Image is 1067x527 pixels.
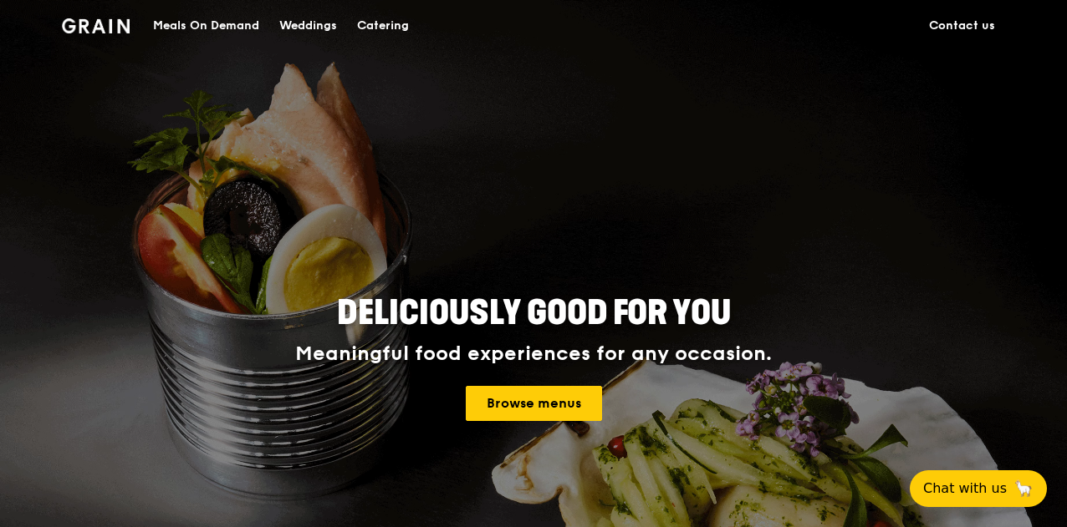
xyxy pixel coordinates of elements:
a: Catering [347,1,419,51]
span: Chat with us [923,479,1007,499]
div: Meals On Demand [153,1,259,51]
span: 🦙 [1013,479,1034,499]
a: Weddings [269,1,347,51]
div: Weddings [279,1,337,51]
div: Meaningful food experiences for any occasion. [232,342,835,366]
span: Deliciously good for you [337,293,731,333]
img: Grain [62,18,130,33]
a: Contact us [919,1,1005,51]
button: Chat with us🦙 [910,470,1047,507]
div: Catering [357,1,409,51]
a: Browse menus [466,386,602,421]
